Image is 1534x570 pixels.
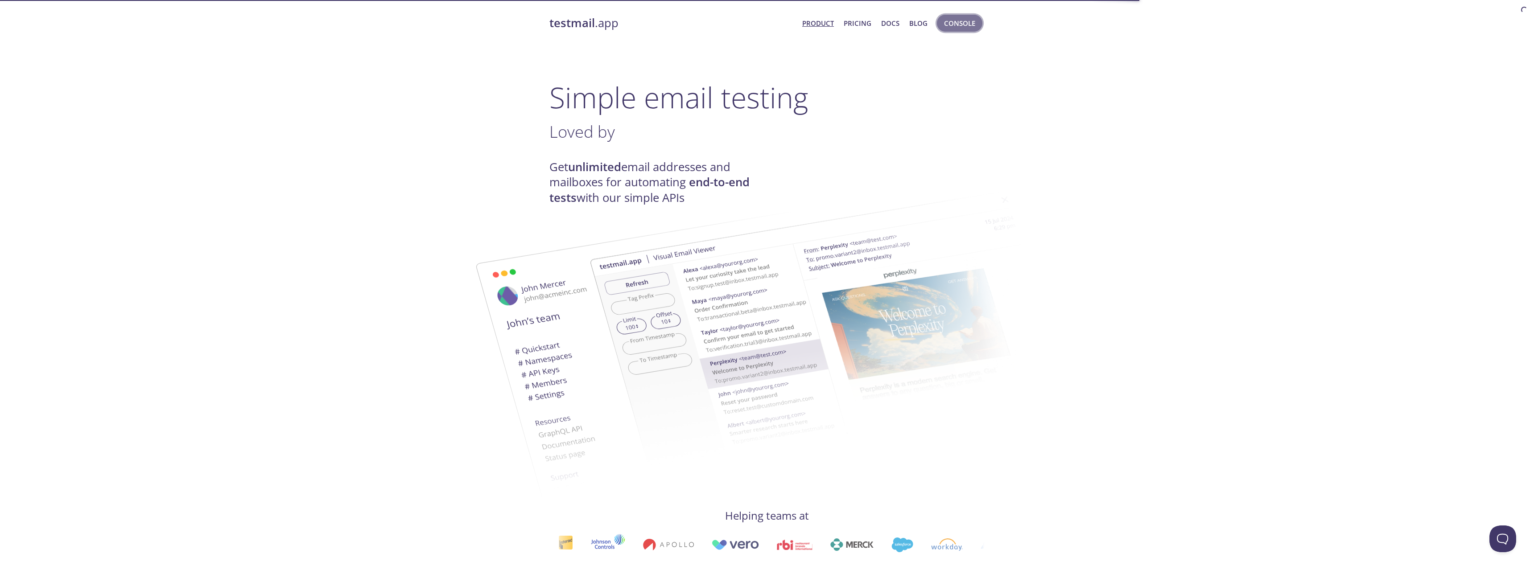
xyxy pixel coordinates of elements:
[763,540,799,550] img: rbi
[698,540,745,550] img: vero
[549,16,795,31] a: testmail.app
[549,508,985,523] h4: Helping teams at
[629,538,680,551] img: apollo
[937,15,982,32] button: Console
[1489,525,1516,552] iframe: Help Scout Beacon - Open
[549,160,767,205] h4: Get email addresses and mailboxes for automating with our simple APIs
[844,17,871,29] a: Pricing
[549,15,595,31] strong: testmail
[590,177,1071,479] img: testmail-email-viewer
[878,537,899,552] img: salesforce
[549,174,750,205] strong: end-to-end tests
[577,534,611,555] img: johnsoncontrols
[816,538,860,551] img: merck
[944,17,975,29] span: Console
[917,538,949,551] img: workday
[881,17,899,29] a: Docs
[802,17,834,29] a: Product
[909,17,928,29] a: Blog
[549,80,985,115] h1: Simple email testing
[568,159,621,175] strong: unlimited
[549,120,615,143] span: Loved by
[442,206,924,508] img: testmail-email-viewer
